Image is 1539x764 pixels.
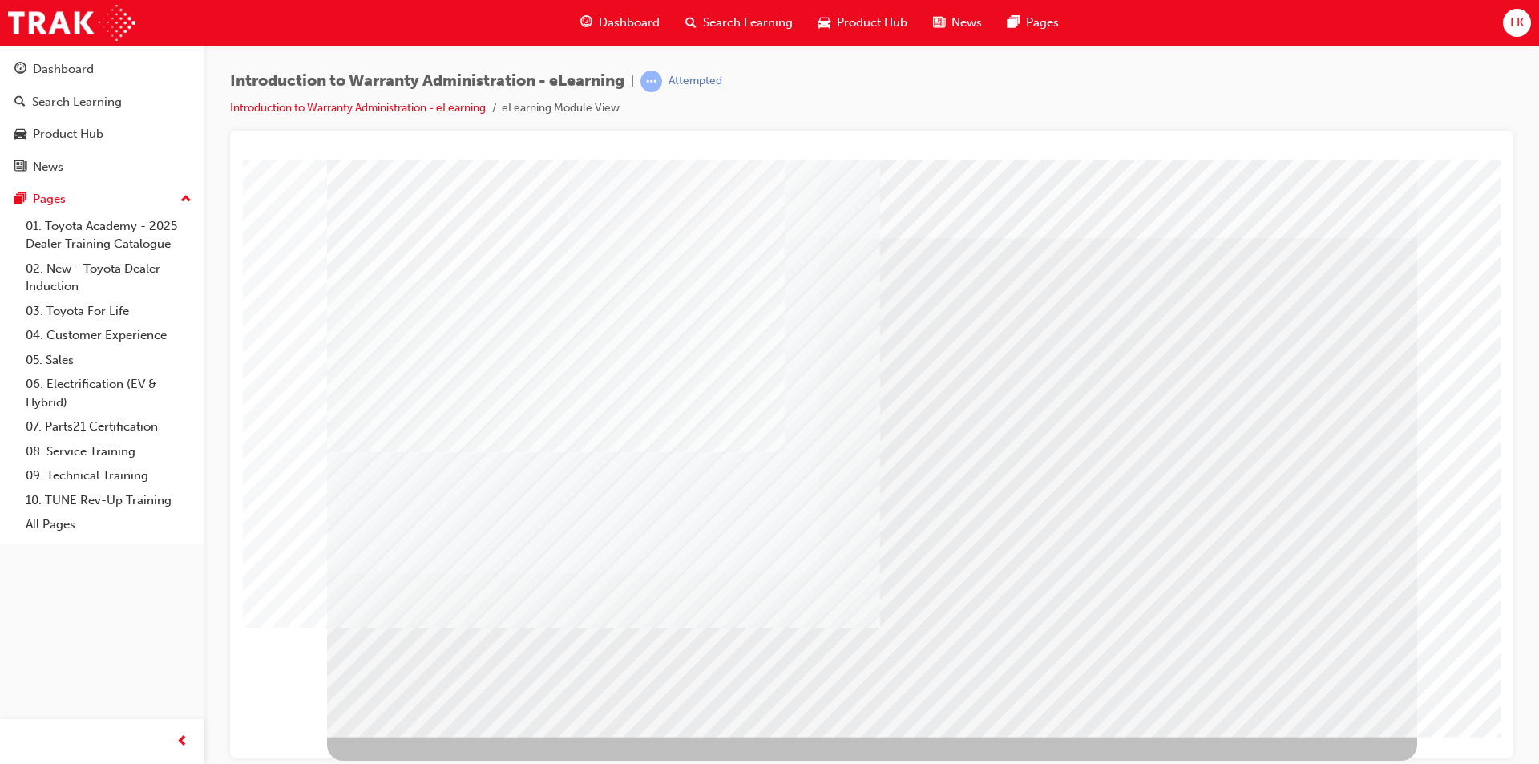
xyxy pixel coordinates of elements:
[19,372,198,414] a: 06. Electrification (EV & Hybrid)
[568,6,673,39] a: guage-iconDashboard
[580,13,592,33] span: guage-icon
[6,51,198,184] button: DashboardSearch LearningProduct HubNews
[19,463,198,488] a: 09. Technical Training
[230,72,624,91] span: Introduction to Warranty Administration - eLearning
[176,732,188,752] span: prev-icon
[640,71,662,92] span: learningRecordVerb_ATTEMPT-icon
[818,13,830,33] span: car-icon
[19,488,198,513] a: 10. TUNE Rev-Up Training
[599,14,660,32] span: Dashboard
[14,192,26,207] span: pages-icon
[14,127,26,142] span: car-icon
[19,512,198,537] a: All Pages
[14,95,26,110] span: search-icon
[6,119,198,149] a: Product Hub
[180,189,192,210] span: up-icon
[6,55,198,84] a: Dashboard
[837,14,907,32] span: Product Hub
[806,6,920,39] a: car-iconProduct Hub
[631,72,634,91] span: |
[1008,13,1020,33] span: pages-icon
[1503,9,1531,37] button: LK
[19,414,198,439] a: 07. Parts21 Certification
[33,158,63,176] div: News
[230,101,486,115] a: Introduction to Warranty Administration - eLearning
[32,93,122,111] div: Search Learning
[673,6,806,39] a: search-iconSearch Learning
[19,323,198,348] a: 04. Customer Experience
[1026,14,1059,32] span: Pages
[14,63,26,77] span: guage-icon
[933,13,945,33] span: news-icon
[33,190,66,208] div: Pages
[951,14,982,32] span: News
[6,184,198,214] button: Pages
[669,74,722,89] div: Attempted
[33,60,94,79] div: Dashboard
[8,5,135,41] img: Trak
[685,13,697,33] span: search-icon
[920,6,995,39] a: news-iconNews
[19,348,198,373] a: 05. Sales
[1510,14,1524,32] span: LK
[19,439,198,464] a: 08. Service Training
[19,299,198,324] a: 03. Toyota For Life
[19,214,198,257] a: 01. Toyota Academy - 2025 Dealer Training Catalogue
[995,6,1072,39] a: pages-iconPages
[14,160,26,175] span: news-icon
[703,14,793,32] span: Search Learning
[6,87,198,117] a: Search Learning
[6,152,198,182] a: News
[33,125,103,144] div: Product Hub
[502,99,620,118] li: eLearning Module View
[19,257,198,299] a: 02. New - Toyota Dealer Induction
